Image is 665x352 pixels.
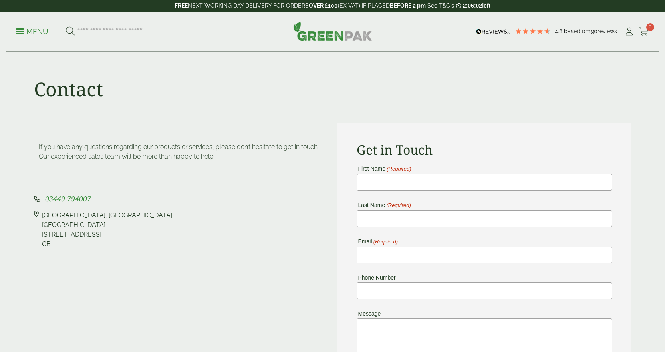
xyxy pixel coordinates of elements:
span: 03449 794007 [45,194,91,203]
h1: Contact [34,78,103,101]
span: (Required) [373,239,398,245]
i: Cart [639,28,649,36]
span: 4.8 [555,28,564,34]
span: left [482,2,490,9]
a: Menu [16,27,48,35]
a: 0 [639,26,649,38]
img: REVIEWS.io [476,29,511,34]
h2: Get in Touch [357,142,612,157]
span: Based on [564,28,588,34]
label: Last Name [357,202,411,208]
span: (Required) [386,166,411,172]
p: Menu [16,27,48,36]
span: reviews [598,28,617,34]
span: 0 [646,23,654,31]
p: If you have any questions regarding our products or services, please don’t hesitate to get in tou... [39,142,323,161]
label: Message [357,311,381,316]
strong: OVER £100 [309,2,338,9]
i: My Account [624,28,634,36]
a: See T&C's [427,2,454,9]
strong: BEFORE 2 pm [390,2,426,9]
label: Phone Number [357,275,396,280]
div: [GEOGRAPHIC_DATA], [GEOGRAPHIC_DATA] [GEOGRAPHIC_DATA] [STREET_ADDRESS] GB [42,211,172,249]
label: Email [357,239,398,245]
strong: FREE [175,2,188,9]
div: 4.79 Stars [515,28,551,35]
span: 190 [588,28,598,34]
span: (Required) [386,203,411,208]
span: 2:06:02 [463,2,482,9]
label: First Name [357,166,411,172]
img: GreenPak Supplies [293,22,372,41]
a: 03449 794007 [45,195,91,203]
